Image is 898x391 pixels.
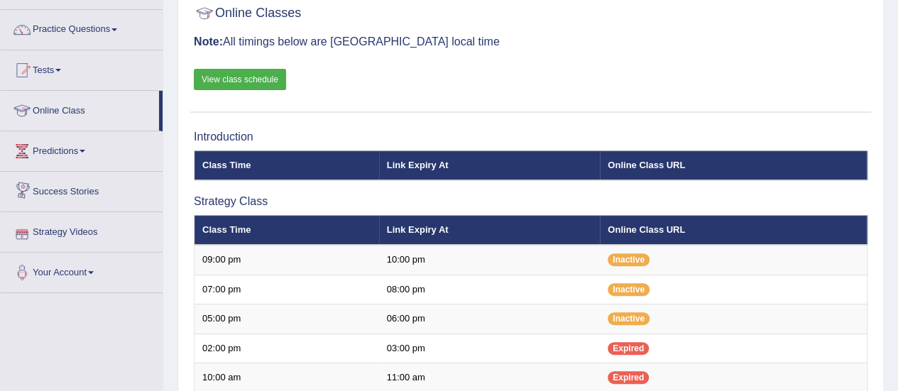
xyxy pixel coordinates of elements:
h2: Online Classes [194,3,301,24]
td: 02:00 pm [195,334,379,363]
a: Tests [1,50,163,86]
span: Inactive [608,312,650,325]
td: 08:00 pm [379,275,601,304]
span: Inactive [608,253,650,266]
td: 03:00 pm [379,334,601,363]
td: 06:00 pm [379,304,601,334]
h3: Introduction [194,131,867,143]
td: 10:00 pm [379,245,601,275]
th: Class Time [195,215,379,245]
td: 05:00 pm [195,304,379,334]
a: Strategy Videos [1,212,163,248]
span: Expired [608,371,649,384]
b: Note: [194,35,223,48]
th: Online Class URL [600,150,867,180]
a: Online Class [1,91,159,126]
a: Predictions [1,131,163,167]
a: Success Stories [1,172,163,207]
a: View class schedule [194,69,286,90]
td: 07:00 pm [195,275,379,304]
th: Link Expiry At [379,150,601,180]
th: Link Expiry At [379,215,601,245]
th: Class Time [195,150,379,180]
th: Online Class URL [600,215,867,245]
td: 09:00 pm [195,245,379,275]
h3: All timings below are [GEOGRAPHIC_DATA] local time [194,35,867,48]
h3: Strategy Class [194,195,867,208]
span: Inactive [608,283,650,296]
a: Your Account [1,253,163,288]
a: Practice Questions [1,10,163,45]
span: Expired [608,342,649,355]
